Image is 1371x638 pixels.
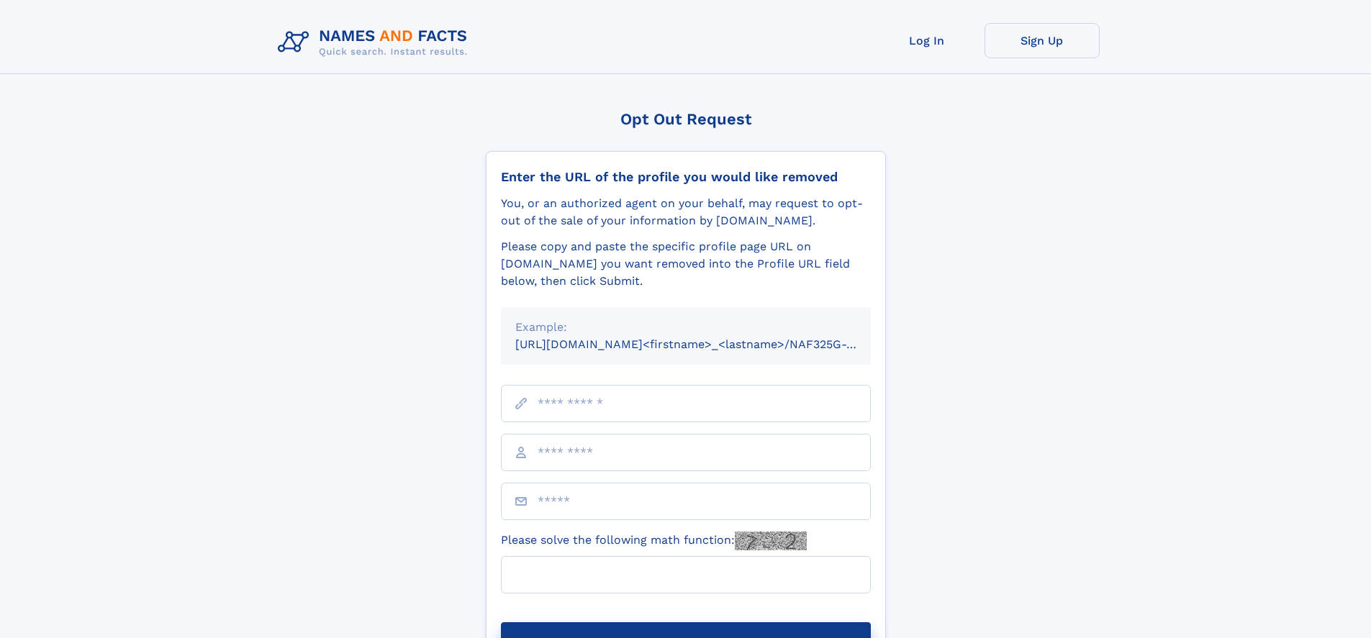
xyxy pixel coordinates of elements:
[985,23,1100,58] a: Sign Up
[515,337,898,351] small: [URL][DOMAIN_NAME]<firstname>_<lastname>/NAF325G-xxxxxxxx
[486,110,886,128] div: Opt Out Request
[501,238,871,290] div: Please copy and paste the specific profile page URL on [DOMAIN_NAME] you want removed into the Pr...
[515,319,856,336] div: Example:
[272,23,479,62] img: Logo Names and Facts
[869,23,985,58] a: Log In
[501,532,807,550] label: Please solve the following math function:
[501,169,871,185] div: Enter the URL of the profile you would like removed
[501,195,871,229] div: You, or an authorized agent on your behalf, may request to opt-out of the sale of your informatio...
